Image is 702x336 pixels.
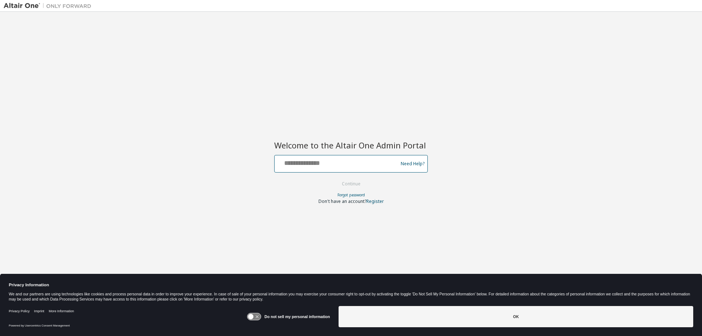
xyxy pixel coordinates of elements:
[4,2,95,10] img: Altair One
[401,163,424,164] a: Need Help?
[337,192,365,197] a: Forgot password
[274,140,428,150] h2: Welcome to the Altair One Admin Portal
[318,198,366,204] span: Don't have an account?
[366,198,384,204] a: Register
